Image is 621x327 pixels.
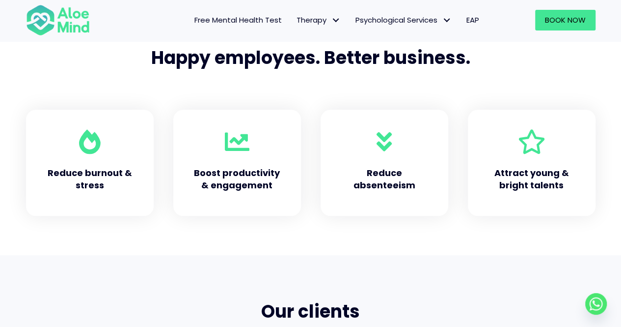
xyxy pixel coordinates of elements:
span: Psychological Services [355,15,452,25]
a: Free Mental Health Test [187,10,289,30]
h5: Boost productivity & engagement [193,167,281,191]
a: Whatsapp [585,293,607,315]
span: Book Now [545,15,586,25]
a: Book Now [535,10,595,30]
h5: Attract young & bright talents [487,167,576,191]
span: EAP [466,15,479,25]
span: Psychological Services: submenu [440,13,454,28]
h5: Reduce absenteeism [340,167,429,191]
a: TherapyTherapy: submenu [289,10,348,30]
img: Aloe mind Logo [26,4,90,36]
a: EAP [459,10,486,30]
span: Free Mental Health Test [194,15,282,25]
h5: Reduce burnout & stress [46,167,134,191]
span: Therapy [297,15,341,25]
span: Therapy: submenu [329,13,343,28]
span: Happy employees. Better business. [151,45,470,70]
a: Psychological ServicesPsychological Services: submenu [348,10,459,30]
span: Our clients [261,299,360,324]
nav: Menu [103,10,486,30]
